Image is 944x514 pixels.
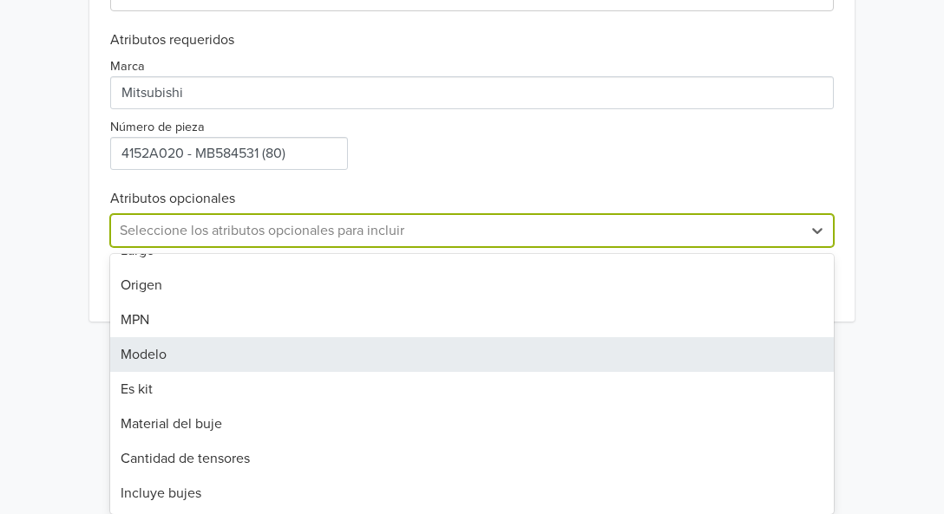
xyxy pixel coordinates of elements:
[110,303,834,337] div: MPN
[110,118,205,137] label: Número de pieza
[110,476,834,511] div: Incluye bujes
[110,57,145,76] label: Marca
[110,441,834,476] div: Cantidad de tensores
[110,32,834,49] h6: Atributos requeridos
[110,407,834,441] div: Material del buje
[110,372,834,407] div: Es kit
[110,191,834,207] h6: Atributos opcionales
[110,337,834,372] div: Modelo
[110,268,834,303] div: Origen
